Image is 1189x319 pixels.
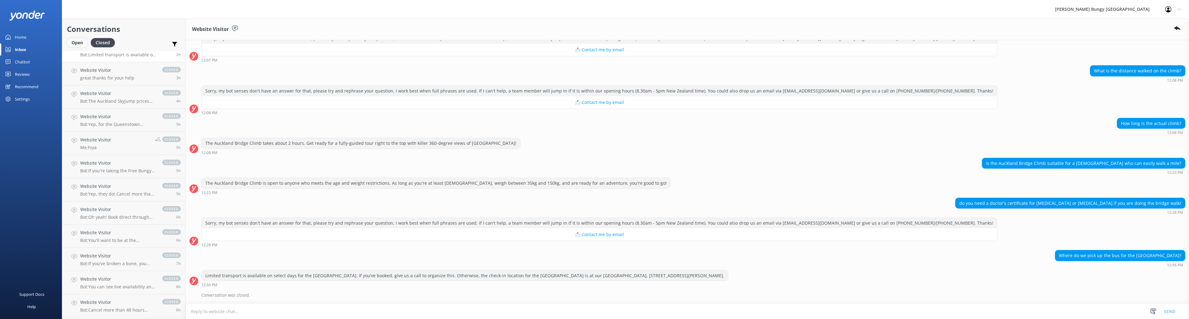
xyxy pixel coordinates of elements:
p: Bot: Cancel more than 48 hours ahead, and you get a full refund. Less than 48 hours? No refund. C... [80,307,156,313]
div: Sorry, my bot senses don't have an answer for that, please try and rephrase your question, I work... [202,218,997,228]
span: closed [162,136,181,142]
strong: 12:23 PM [1167,171,1183,175]
a: Open [67,39,91,46]
a: Closed [91,39,118,46]
div: do you need a doctor's certificate for [MEDICAL_DATA] or [MEDICAL_DATA] if you are doing the brid... [956,198,1185,209]
h4: Website Visitor [80,183,156,190]
a: Website VisitorBot:If you're taking the Free Bungy Bus, check in 30 minutes before departure. If ... [62,155,185,178]
span: closed [162,160,181,165]
strong: 12:08 PM [1167,79,1183,82]
span: closed [162,90,181,96]
h3: Website Visitor [192,25,229,33]
div: Sep 07 2025 12:08pm (UTC +12:00) Pacific/Auckland [201,150,520,155]
div: Sep 07 2025 12:28pm (UTC +12:00) Pacific/Auckland [201,243,997,247]
span: closed [162,252,181,258]
h4: Website Visitor [80,113,156,120]
span: closed [162,229,181,235]
span: Sep 07 2025 10:20am (UTC +12:00) Pacific/Auckland [176,122,181,127]
p: Bot: Yep, they do! Cancel more than 48 hours in advance, and you'll get a 100% refund. Less than ... [80,191,156,197]
span: Sep 07 2025 08:38am (UTC +12:00) Pacific/Auckland [176,214,181,220]
div: Home [15,31,26,43]
p: great thanks for your help [80,75,134,81]
strong: 12:56 PM [1167,263,1183,267]
span: Sep 07 2025 11:20am (UTC +12:00) Pacific/Auckland [176,98,181,104]
button: 📩 Contact me by email [202,44,997,56]
div: Sep 07 2025 12:08pm (UTC +12:00) Pacific/Auckland [201,110,997,115]
strong: 12:08 PM [201,151,217,155]
p: Me: hiya [80,145,111,150]
h4: Website Visitor [80,90,156,97]
div: 2025-09-07T01:22:45.123 [189,290,1185,300]
strong: 12:28 PM [1167,211,1183,214]
div: Is the Auckland Bridge Climb suitable for a [DEMOGRAPHIC_DATA] who can easily walk a mile? [982,158,1185,169]
div: Chatbot [15,56,30,68]
span: Sep 07 2025 12:56pm (UTC +12:00) Pacific/Auckland [176,52,181,57]
span: Sep 07 2025 09:51am (UTC +12:00) Pacific/Auckland [176,191,181,196]
span: closed [162,183,181,188]
h4: Website Visitor [80,229,156,236]
span: Sep 07 2025 07:27am (UTC +12:00) Pacific/Auckland [176,284,181,289]
p: Bot: Limited transport is available on select days for the [GEOGRAPHIC_DATA]. If you’ve booked, g... [80,52,156,58]
h4: Website Visitor [80,206,156,213]
strong: 12:08 PM [201,111,217,115]
p: Bot: If you're taking the Free Bungy Bus, check in 30 minutes before departure. If you're driving... [80,168,156,174]
div: Sep 07 2025 12:56pm (UTC +12:00) Pacific/Auckland [201,282,728,287]
h4: Website Visitor [80,276,156,282]
div: Closed [91,38,115,47]
a: Website VisitorBot:You can see live availability and book the Auckland Skyjump on our website at ... [62,271,185,294]
span: closed [162,299,181,304]
a: Website VisitorBot:Cancel more than 48 hours ahead, and you get a full refund. Less than 48 hours... [62,294,185,317]
div: Sep 07 2025 12:23pm (UTC +12:00) Pacific/Auckland [982,170,1185,175]
span: closed [162,67,181,72]
div: Sep 07 2025 12:28pm (UTC +12:00) Pacific/Auckland [955,210,1185,214]
p: Bot: Oh yeah! Book direct through our website for the best prices. Our combos are where the magic... [80,214,156,220]
div: Sorry, my bot senses don't have an answer for that, please try and rephrase your question, I work... [202,86,997,96]
strong: 12:08 PM [1167,131,1183,135]
div: The Auckland Bridge Climb takes about 2 hours. Get ready for a fully-guided tour right to the top... [202,138,520,149]
p: Bot: If you've broken a bone, you might still be able to jump, depending on the location. Spots l... [80,261,156,266]
a: Website VisitorBot:The Auckland Skyjump prices are from $330 per adult (15+yrs), $290 per child (... [62,85,185,109]
button: 📩 Contact me by email [202,96,997,109]
span: Sep 07 2025 08:07am (UTC +12:00) Pacific/Auckland [176,261,181,266]
span: Sep 07 2025 09:55am (UTC +12:00) Pacific/Auckland [176,168,181,173]
div: Where do we pick up the bus for the [GEOGRAPHIC_DATA]? [1055,250,1185,261]
div: Recommend [15,80,38,93]
a: Website VisitorBot:Yep, for the Queenstown Zipride, you'll want to check in at the [GEOGRAPHIC_DA... [62,109,185,132]
div: Help [27,300,36,313]
div: Settings [15,93,30,105]
h2: Conversations [67,23,181,35]
p: Bot: You can see live availability and book the Auckland Skyjump on our website at [URL][DOMAIN_N... [80,284,156,290]
div: Sep 07 2025 12:56pm (UTC +12:00) Pacific/Auckland [1055,263,1185,267]
p: Bot: The Auckland Skyjump prices are from $330 per adult (15+yrs), $290 per child (10-14yrs), and... [80,98,156,104]
strong: 12:56 PM [201,283,217,287]
span: closed [162,113,181,119]
span: Sep 07 2025 10:05am (UTC +12:00) Pacific/Auckland [176,145,181,150]
div: Support Docs [19,288,44,300]
div: Conversation was closed. [201,290,1185,300]
div: The Auckland Bridge Climb is open to anyone who meets the age and weight restrictions. As long as... [202,178,670,188]
span: Sep 07 2025 11:46am (UTC +12:00) Pacific/Auckland [176,75,181,80]
strong: 12:07 PM [201,58,217,62]
h4: Website Visitor [80,136,111,143]
a: Website VisitorMe:hiyaclosed5h [62,132,185,155]
div: Open [67,38,88,47]
button: 📩 Contact me by email [202,228,997,241]
div: Sep 07 2025 12:08pm (UTC +12:00) Pacific/Auckland [1090,78,1185,82]
span: Sep 07 2025 08:37am (UTC +12:00) Pacific/Auckland [176,238,181,243]
strong: 12:23 PM [201,191,217,195]
span: Sep 07 2025 07:15am (UTC +12:00) Pacific/Auckland [176,307,181,313]
p: Bot: Yep, for the Queenstown Zipride, you'll want to check in at the [GEOGRAPHIC_DATA]. Get ready... [80,122,156,127]
a: Website VisitorBot:Yep, they do! Cancel more than 48 hours in advance, and you'll get a 100% refu... [62,178,185,201]
h4: Website Visitor [80,252,156,259]
a: Website VisitorBot:You'll want to be at the [GEOGRAPHIC_DATA] office 30 minutes before your bus d... [62,225,185,248]
div: Reviews [15,68,30,80]
h4: Website Visitor [80,160,156,166]
div: Inbox [15,43,26,56]
a: Website Visitorgreat thanks for your helpclosed3h [62,62,185,85]
div: Sep 07 2025 12:23pm (UTC +12:00) Pacific/Auckland [201,190,671,195]
div: Sep 07 2025 12:07pm (UTC +12:00) Pacific/Auckland [201,58,997,62]
h4: Website Visitor [80,299,156,306]
div: Sep 07 2025 12:08pm (UTC +12:00) Pacific/Auckland [1117,130,1185,135]
h4: Website Visitor [80,67,134,74]
strong: 12:28 PM [201,243,217,247]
